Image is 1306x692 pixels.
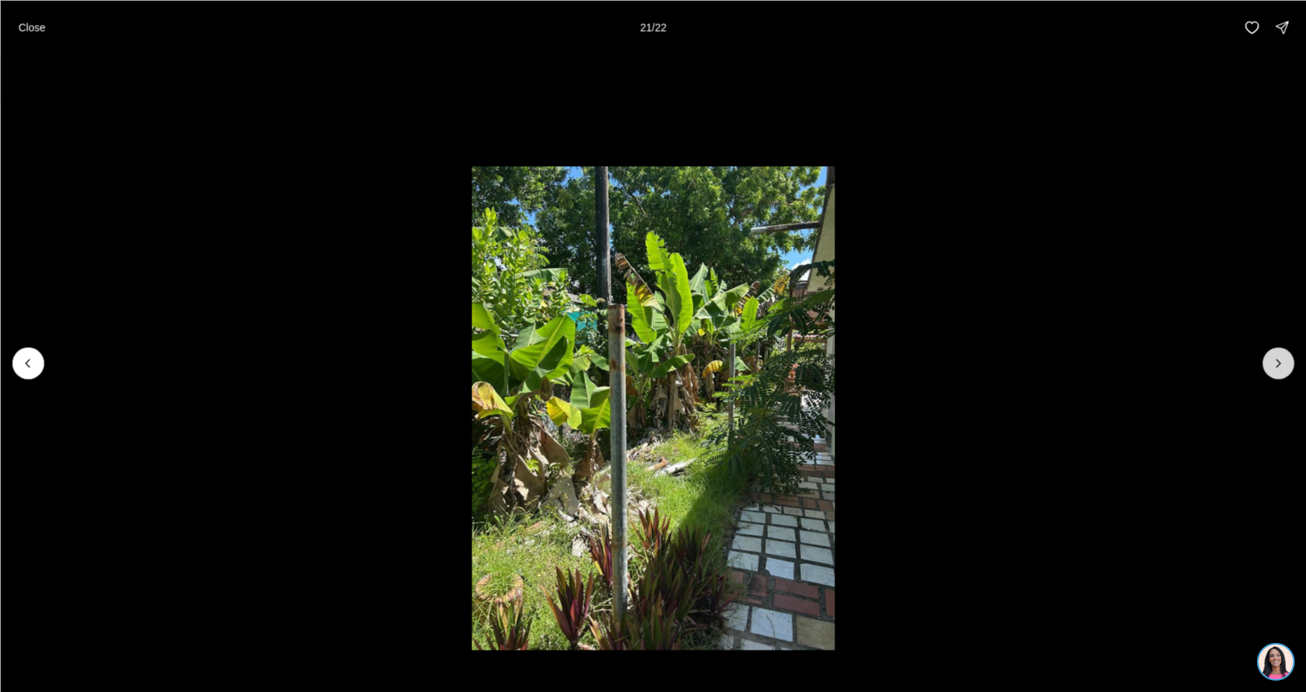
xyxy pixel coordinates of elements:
img: be3d4b55-7850-4bcb-9297-a2f9cd376e78.png [9,9,44,44]
button: Previous slide [12,347,44,379]
button: Close [9,12,54,42]
p: 21 / 22 [640,21,666,33]
p: Close [18,21,45,33]
button: Next slide [1262,347,1294,379]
